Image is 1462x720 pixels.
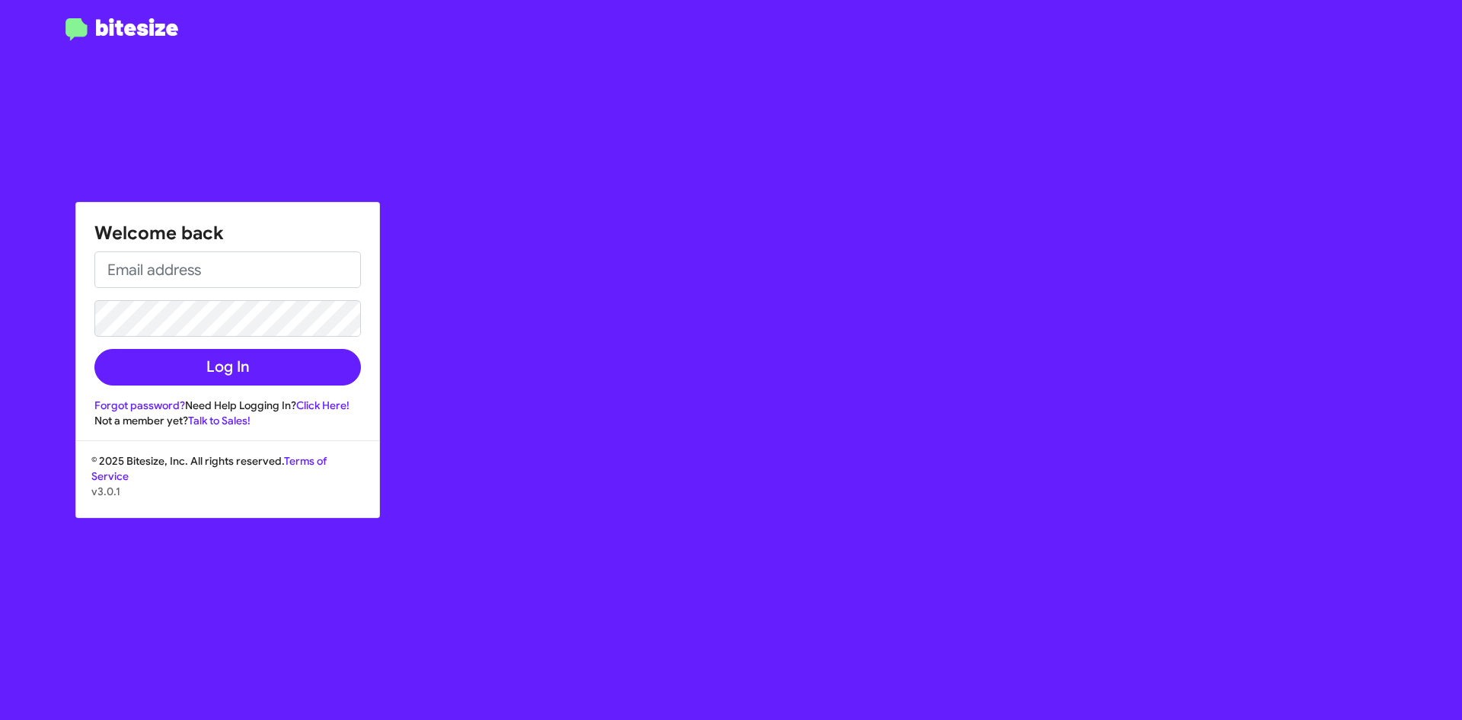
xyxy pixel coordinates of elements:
button: Log In [94,349,361,386]
h1: Welcome back [94,221,361,245]
p: v3.0.1 [91,484,364,499]
a: Click Here! [296,398,350,412]
div: Not a member yet? [94,413,361,428]
a: Talk to Sales! [188,414,251,427]
a: Forgot password? [94,398,185,412]
input: Email address [94,251,361,288]
div: © 2025 Bitesize, Inc. All rights reserved. [76,453,379,517]
div: Need Help Logging In? [94,398,361,413]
